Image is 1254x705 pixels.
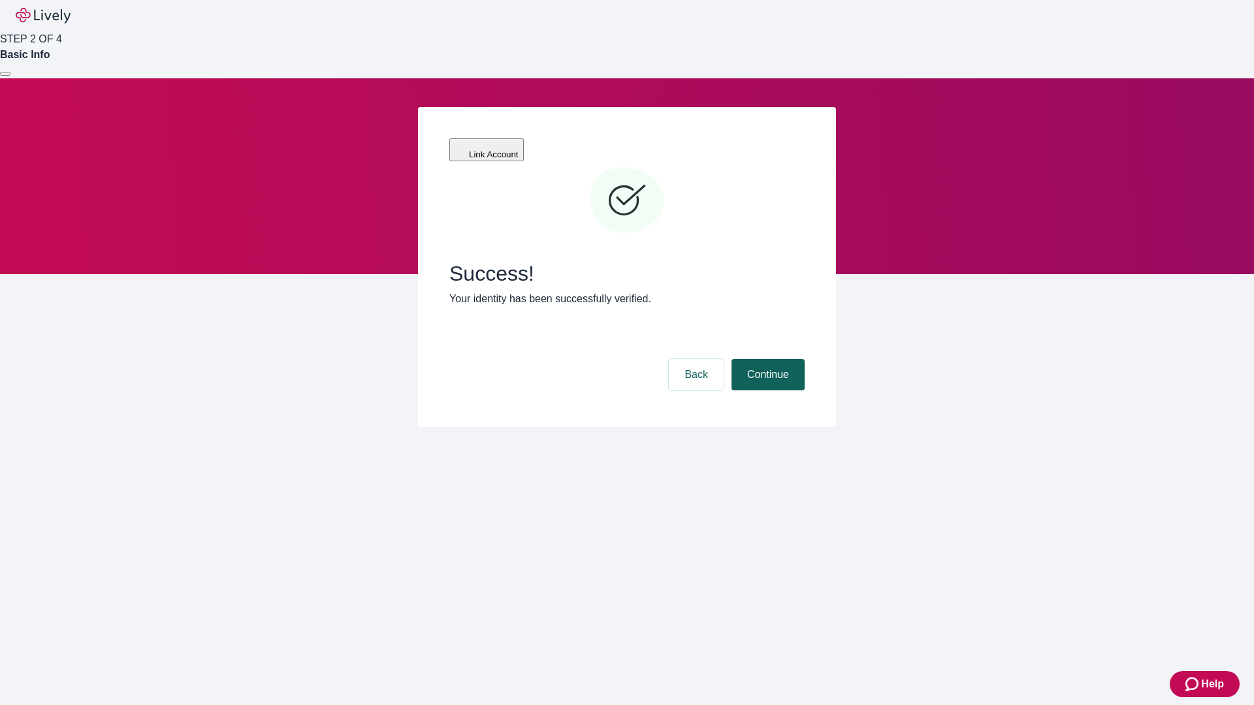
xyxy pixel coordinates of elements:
svg: Checkmark icon [588,162,666,240]
button: Back [669,359,724,390]
svg: Zendesk support icon [1185,676,1201,692]
span: Success! [449,261,805,286]
button: Link Account [449,138,524,161]
button: Zendesk support iconHelp [1170,671,1240,697]
p: Your identity has been successfully verified. [449,291,805,307]
span: Help [1201,676,1224,692]
img: Lively [16,8,71,23]
button: Continue [731,359,805,390]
